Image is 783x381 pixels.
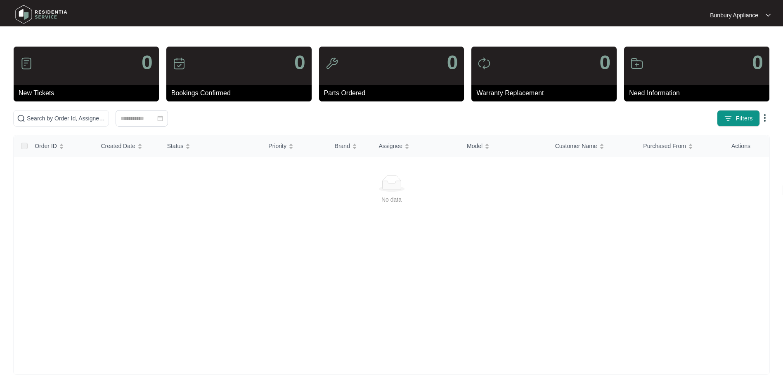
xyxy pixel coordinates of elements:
img: filter icon [724,114,732,122]
p: Parts Ordered [324,88,464,98]
th: Order ID [28,135,94,157]
th: Actions [725,135,769,157]
span: Brand [335,141,350,151]
th: Status [161,135,262,157]
img: icon [20,57,33,70]
p: 0 [599,53,610,73]
span: Priority [268,141,286,151]
img: dropdown arrow [766,13,771,17]
p: Need Information [629,88,769,98]
p: 0 [142,53,153,73]
img: icon [630,57,643,70]
p: 0 [294,53,305,73]
button: filter iconFilters [717,110,760,127]
th: Customer Name [549,135,637,157]
span: Filters [736,114,753,123]
th: Created Date [94,135,160,157]
p: Bunbury Appliance [710,11,758,19]
span: Order ID [35,141,57,151]
img: icon [478,57,491,70]
p: Bookings Confirmed [171,88,312,98]
span: Created Date [101,141,135,151]
span: Model [467,141,483,151]
th: Brand [328,135,372,157]
span: Purchased From [643,141,686,151]
th: Purchased From [636,135,725,157]
th: Priority [262,135,328,157]
input: Search by Order Id, Assignee Name, Customer Name, Brand and Model [27,114,105,123]
p: 0 [447,53,458,73]
p: Warranty Replacement [476,88,617,98]
p: New Tickets [19,88,159,98]
span: Customer Name [555,141,597,151]
th: Model [460,135,549,157]
div: No data [24,195,759,204]
img: dropdown arrow [760,113,770,123]
img: search-icon [17,114,25,122]
span: Assignee [378,141,402,151]
img: residentia service logo [12,2,70,27]
img: icon [173,57,186,70]
img: icon [325,57,338,70]
span: Status [167,141,184,151]
p: 0 [752,53,763,73]
th: Assignee [372,135,460,157]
